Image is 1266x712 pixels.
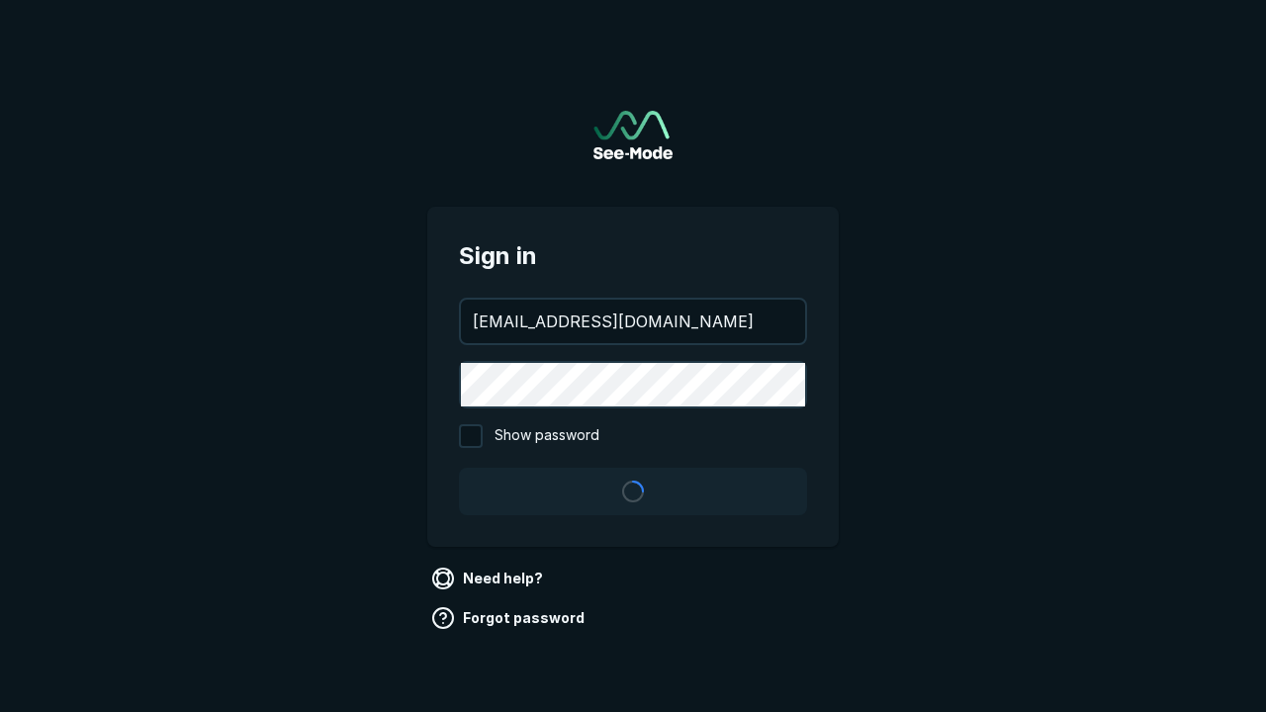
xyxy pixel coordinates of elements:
span: Show password [495,424,599,448]
a: Forgot password [427,602,592,634]
span: Sign in [459,238,807,274]
a: Need help? [427,563,551,594]
input: your@email.com [461,300,805,343]
a: Go to sign in [593,111,673,159]
img: See-Mode Logo [593,111,673,159]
